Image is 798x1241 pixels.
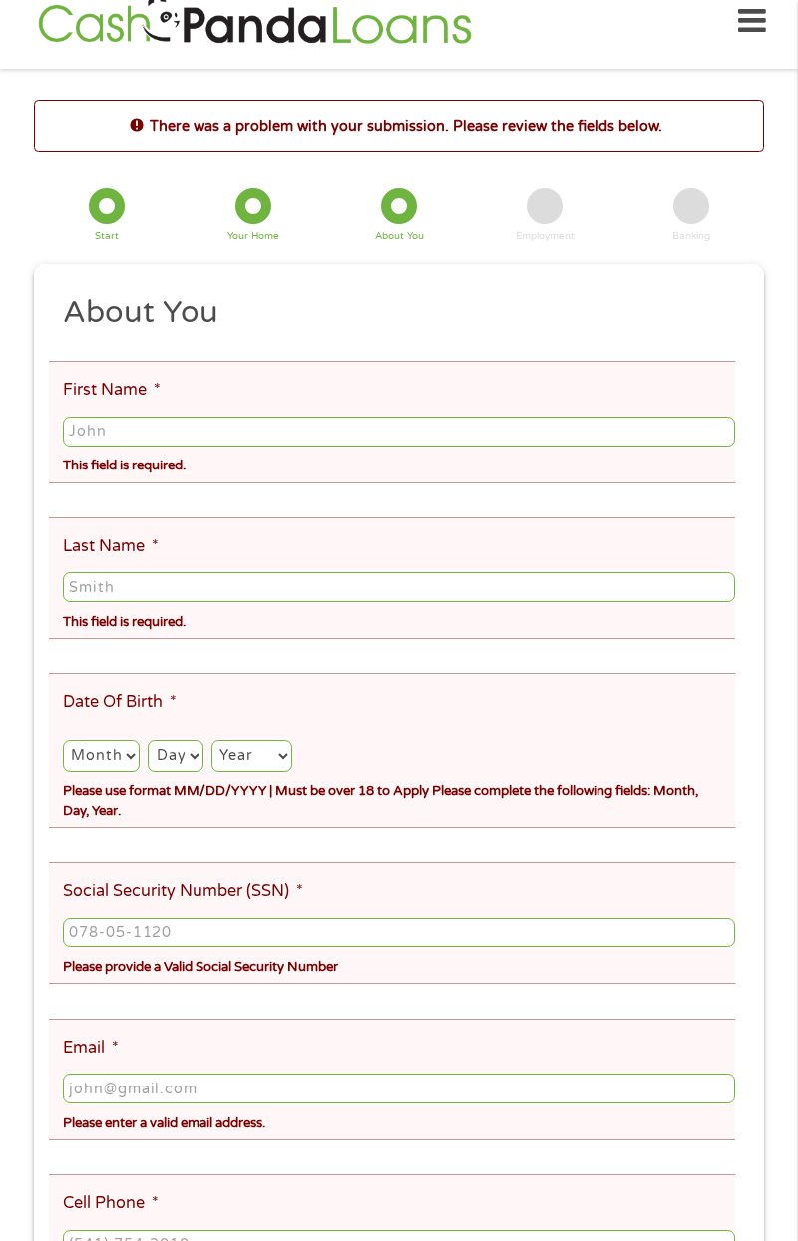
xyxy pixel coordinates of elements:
[227,232,279,242] div: Your Home
[63,293,721,333] h2: About You
[63,1038,119,1059] label: Email
[516,232,575,242] div: Employment
[63,1107,735,1134] div: Please enter a valid email address.
[672,232,710,242] div: Banking
[95,232,119,242] div: Start
[63,536,159,557] label: Last Name
[63,1074,735,1103] input: john@gmail.com
[63,918,735,948] input: 078-05-1120
[63,1193,159,1214] label: Cell Phone
[63,417,735,447] input: John
[63,450,735,476] div: This field is required.
[63,380,161,401] label: First Name
[63,692,177,713] label: Date Of Birth
[375,232,424,242] div: About You
[63,951,735,978] div: Please provide a Valid Social Security Number
[63,881,303,902] label: Social Security Number (SSN)
[63,776,735,822] div: Please use format MM/DD/YYYY | Must be over 18 to Apply Please complete the following fields: Mon...
[63,606,735,633] div: This field is required.
[63,572,735,602] input: Smith
[35,115,763,137] h2: There was a problem with your submission. Please review the fields below.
